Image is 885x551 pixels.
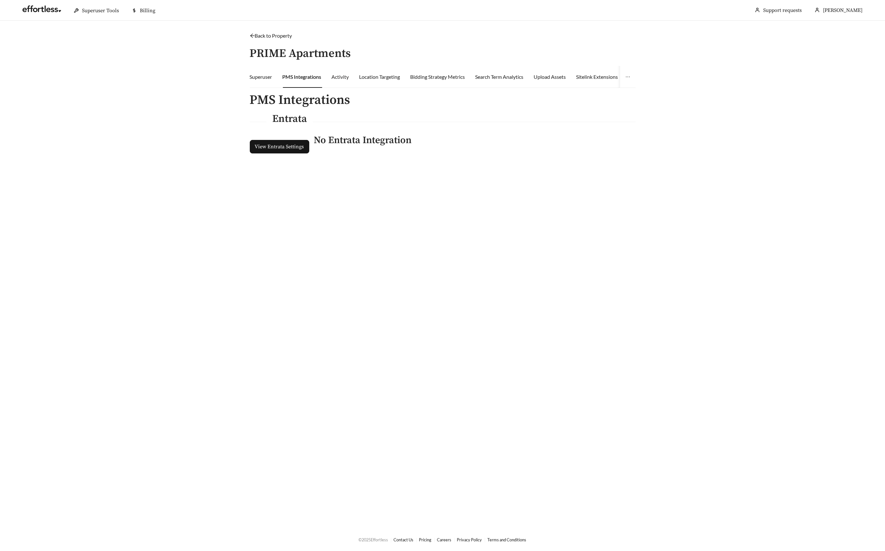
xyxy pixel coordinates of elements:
span: ellipsis [625,74,630,79]
h5: No Entrata Integration [314,135,507,146]
button: ellipsis [620,66,636,88]
a: Support requests [763,7,802,14]
a: Contact Us [394,537,414,542]
div: Superuser [250,73,272,81]
h2: PMS Integrations [250,93,636,107]
span: Billing [140,7,155,14]
div: Activity [332,73,349,81]
h4: Entrata [272,114,307,125]
span: Superuser Tools [82,7,119,14]
a: Terms and Conditions [488,537,527,542]
a: Privacy Policy [457,537,482,542]
div: Upload Assets [534,73,566,81]
a: Pricing [419,537,432,542]
div: PMS Integrations [283,73,321,81]
span: arrow-left [250,33,255,38]
div: Sitelink Extensions [576,73,618,81]
h3: PRIME Apartments [250,47,351,60]
div: Location Targeting [359,73,400,81]
div: Bidding Strategy Metrics [411,73,465,81]
div: Search Term Analytics [475,73,524,81]
span: View Entrata Settings [255,143,304,151]
a: arrow-leftBack to Property [250,32,292,39]
span: © 2025 Effortless [359,537,388,542]
a: Careers [437,537,452,542]
button: View Entrata Settings [250,140,309,153]
span: [PERSON_NAME] [823,7,862,14]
